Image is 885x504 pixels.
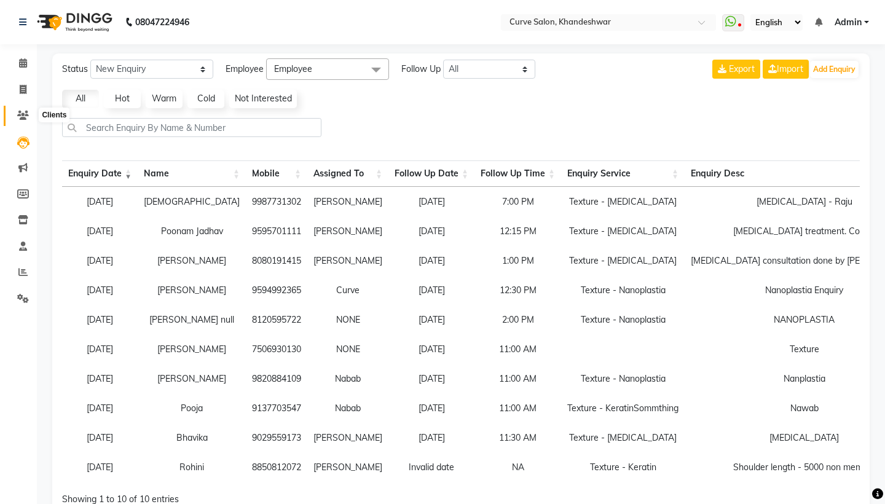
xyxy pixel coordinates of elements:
th: Assigned To : activate to sort column ascending [307,160,388,187]
td: [PERSON_NAME] [307,452,388,482]
a: Cold [187,90,224,108]
td: Texture - [MEDICAL_DATA] [561,216,685,246]
td: Texture - [MEDICAL_DATA] [561,423,685,452]
th: Enquiry Service : activate to sort column ascending [561,160,685,187]
td: [PERSON_NAME] [307,216,388,246]
td: 11:00 AM [474,393,561,423]
td: Nabab [307,364,388,393]
td: [DATE] [388,334,474,364]
td: 8850812072 [246,452,307,482]
td: 9594992365 [246,275,307,305]
td: 9987731302 [246,187,307,216]
b: 08047224946 [135,5,189,39]
td: [DATE] [62,187,138,216]
a: Warm [146,90,183,108]
td: [DATE] [62,334,138,364]
td: [PERSON_NAME] [138,334,246,364]
a: Hot [104,90,141,108]
button: Export [712,60,760,79]
td: [PERSON_NAME] [138,275,246,305]
div: Clients [39,108,69,122]
td: 9820884109 [246,364,307,393]
td: 12:15 PM [474,216,561,246]
td: 9137703547 [246,393,307,423]
th: Name: activate to sort column ascending [138,160,246,187]
td: [PERSON_NAME] [307,423,388,452]
th: Follow Up Date: activate to sort column ascending [388,160,474,187]
td: NA [474,452,561,482]
td: [PERSON_NAME] [138,246,246,275]
td: Pooja [138,393,246,423]
td: [DATE] [388,305,474,334]
td: [DATE] [62,452,138,482]
td: [PERSON_NAME] [138,364,246,393]
td: Nabab [307,393,388,423]
td: [DATE] [388,246,474,275]
td: [DATE] [62,216,138,246]
td: [DATE] [388,187,474,216]
td: Bhavika [138,423,246,452]
td: Poonam Jadhav [138,216,246,246]
span: Employee [274,63,312,74]
button: Add Enquiry [810,61,859,78]
td: [DATE] [62,364,138,393]
th: Mobile : activate to sort column ascending [246,160,307,187]
td: [PERSON_NAME] null [138,305,246,334]
span: Follow Up [401,63,441,76]
span: Employee [226,63,264,76]
span: Export [729,63,755,74]
td: 12:30 PM [474,275,561,305]
input: Search Enquiry By Name & Number [62,118,321,137]
td: [DATE] [388,275,474,305]
span: Status [62,63,88,76]
td: 8120595722 [246,305,307,334]
td: 9595701111 [246,216,307,246]
td: Texture - Nanoplastia [561,305,685,334]
td: Invalid date [388,452,474,482]
td: [DATE] [388,216,474,246]
td: Rohini [138,452,246,482]
a: All [62,90,99,108]
td: [DATE] [62,246,138,275]
td: [PERSON_NAME] [307,187,388,216]
td: 7506930130 [246,334,307,364]
td: Texture - [MEDICAL_DATA] [561,246,685,275]
td: [DATE] [62,275,138,305]
td: [DATE] [62,423,138,452]
td: 7:00 PM [474,187,561,216]
td: Texture - [MEDICAL_DATA] [561,187,685,216]
td: NONE [307,334,388,364]
td: [DATE] [62,393,138,423]
td: Texture - KeratinSommthing [561,393,685,423]
td: [DATE] [388,364,474,393]
span: Admin [835,16,862,29]
a: Not Interested [229,90,297,108]
th: Follow Up Time : activate to sort column ascending [474,160,561,187]
td: 11:00 AM [474,364,561,393]
td: 8080191415 [246,246,307,275]
a: Import [763,60,809,79]
td: 11:30 AM [474,423,561,452]
td: Texture - Nanoplastia [561,275,685,305]
td: [DATE] [62,305,138,334]
td: NONE [307,305,388,334]
img: logo [31,5,116,39]
td: [DATE] [388,423,474,452]
td: 11:00 AM [474,334,561,364]
td: [PERSON_NAME] [307,246,388,275]
td: Texture - Keratin [561,452,685,482]
td: 1:00 PM [474,246,561,275]
td: [DATE] [388,393,474,423]
td: Texture - Nanoplastia [561,364,685,393]
td: [DEMOGRAPHIC_DATA] [138,187,246,216]
td: 9029559173 [246,423,307,452]
th: Enquiry Date: activate to sort column ascending [62,160,138,187]
td: 2:00 PM [474,305,561,334]
td: Curve [307,275,388,305]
